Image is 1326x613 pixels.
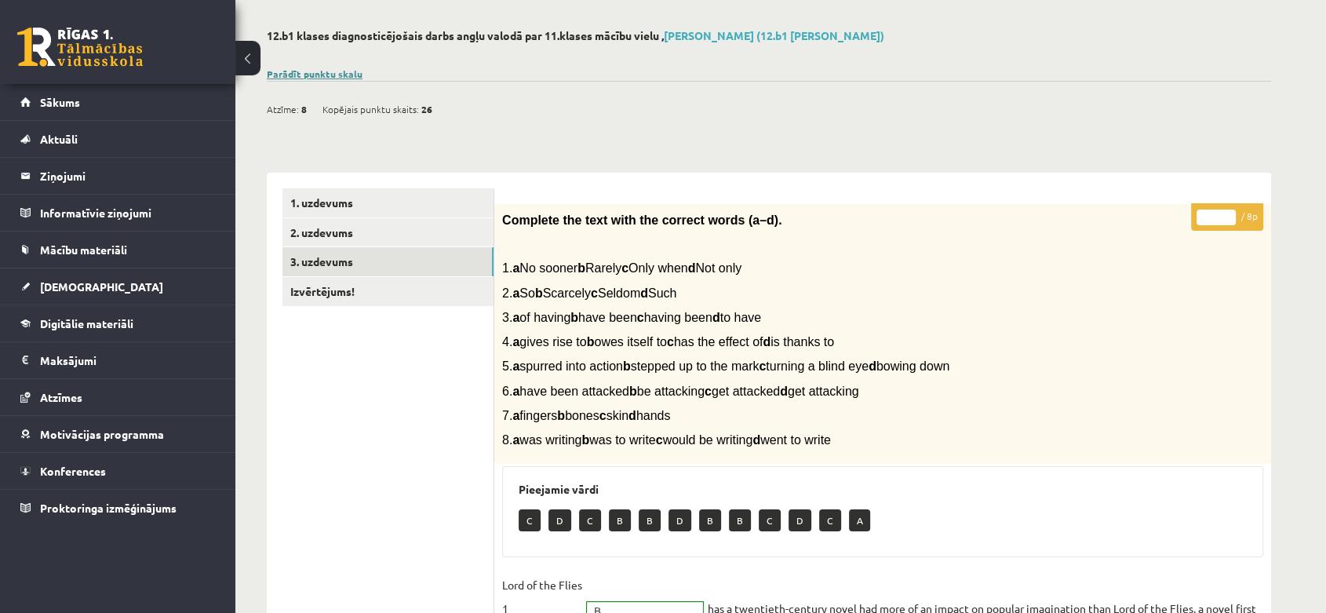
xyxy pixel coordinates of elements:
b: d [640,286,648,300]
a: Mācību materiāli [20,232,216,268]
span: Atzīmes [40,390,82,404]
b: a [512,261,519,275]
a: Sākums [20,84,216,120]
legend: Maksājumi [40,342,216,378]
b: a [512,385,519,398]
span: [DEMOGRAPHIC_DATA] [40,279,163,294]
b: b [629,385,637,398]
a: Digitālie materiāli [20,305,216,341]
b: a [512,335,519,348]
p: B [609,509,631,531]
span: Motivācijas programma [40,427,164,441]
b: b [587,335,595,348]
b: b [535,286,543,300]
b: b [577,261,585,275]
p: D [789,509,811,531]
b: a [512,409,519,422]
b: c [591,286,598,300]
span: Mācību materiāli [40,243,127,257]
span: Sākums [40,95,80,109]
b: a [512,433,519,447]
b: d [628,409,636,422]
a: Maksājumi [20,342,216,378]
p: B [639,509,661,531]
p: C [519,509,541,531]
b: c [656,433,663,447]
b: c [667,335,674,348]
a: Informatīvie ziņojumi [20,195,216,231]
p: C [579,509,601,531]
a: Ziņojumi [20,158,216,194]
a: 2. uzdevums [282,218,494,247]
b: d [763,335,770,348]
b: c [759,359,766,373]
span: 8 [301,97,307,121]
span: 8. was writing was to write would be writing went to write [502,433,831,447]
span: 5. spurred into action stepped up to the mark turning a blind eye bowing down [502,359,949,373]
a: [DEMOGRAPHIC_DATA] [20,268,216,305]
b: c [599,409,607,422]
a: 1. uzdevums [282,188,494,217]
a: Atzīmes [20,379,216,415]
a: Konferences [20,453,216,489]
span: Aktuāli [40,132,78,146]
span: 2. So Scarcely Seldom Such [502,286,676,300]
span: 7. fingers bones skin hands [502,409,670,422]
span: 4. gives rise to owes itself to has the effect of is thanks to [502,335,834,348]
b: c [705,385,712,398]
p: B [729,509,751,531]
a: Aktuāli [20,121,216,157]
legend: Informatīvie ziņojumi [40,195,216,231]
b: c [637,311,644,324]
span: Proktoringa izmēģinājums [40,501,177,515]
span: 26 [421,97,432,121]
a: Rīgas 1. Tālmācības vidusskola [17,27,143,67]
span: 6. have been attacked be attacking get attacked get attacking [502,385,859,398]
b: d [688,261,696,275]
b: b [557,409,565,422]
a: Parādīt punktu skalu [267,68,362,80]
a: 3. uzdevums [282,247,494,276]
p: C [759,509,781,531]
span: Complete the text with the correct words (a–d). [502,213,782,227]
b: a [512,311,519,324]
span: 3. of having have been having been to have [502,311,761,324]
b: b [623,359,631,373]
a: Proktoringa izmēģinājums [20,490,216,526]
span: 1. No sooner Rarely Only when Not only [502,261,741,275]
b: a [512,286,519,300]
p: A [849,509,870,531]
a: [PERSON_NAME] (12.b1 [PERSON_NAME]) [664,28,884,42]
b: c [621,261,628,275]
h2: 12.b1 klases diagnosticējošais darbs angļu valodā par 11.klases mācību vielu , [267,29,1271,42]
p: B [699,509,721,531]
b: b [581,433,589,447]
p: D [548,509,571,531]
b: d [869,359,876,373]
p: / 8p [1191,203,1263,231]
b: d [780,385,788,398]
a: Motivācijas programma [20,416,216,452]
p: C [819,509,841,531]
b: a [512,359,519,373]
a: Izvērtējums! [282,277,494,306]
b: d [752,433,760,447]
legend: Ziņojumi [40,158,216,194]
span: Atzīme: [267,97,299,121]
span: Digitālie materiāli [40,316,133,330]
p: D [668,509,691,531]
h3: Pieejamie vārdi [519,483,1247,496]
b: b [570,311,578,324]
b: d [712,311,720,324]
span: Kopējais punktu skaits: [322,97,419,121]
span: Konferences [40,464,106,478]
